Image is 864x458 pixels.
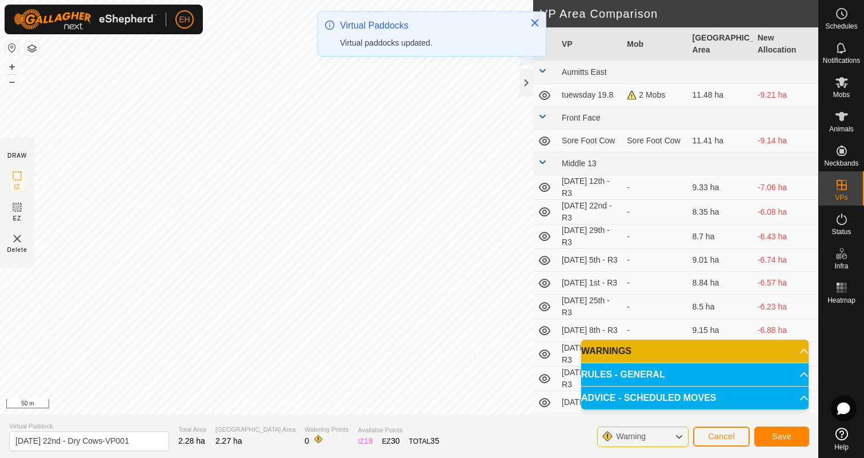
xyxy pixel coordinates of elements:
[688,200,753,224] td: 8.35 ha
[688,130,753,152] td: 11.41 ha
[627,231,683,243] div: -
[557,175,622,200] td: [DATE] 12th - R3
[827,297,855,304] span: Heatmap
[581,393,716,403] span: ADVICE - SCHEDULED MOVES
[179,14,190,26] span: EH
[5,41,19,55] button: Reset Map
[14,183,21,191] span: IZ
[14,9,157,30] img: Gallagher Logo
[557,200,622,224] td: [DATE] 22nd - R3
[753,295,818,319] td: -6.23 ha
[7,151,27,160] div: DRAW
[688,414,753,439] td: 8.45 ha
[753,272,818,295] td: -6.57 ha
[557,249,622,272] td: [DATE] 5th - R3
[753,130,818,152] td: -9.14 ha
[753,224,818,249] td: -6.43 ha
[627,135,683,147] div: Sore Foot Cow
[834,263,848,270] span: Infra
[557,342,622,367] td: [DATE] 23rd - R3
[382,435,400,447] div: EZ
[834,444,849,451] span: Help
[358,425,439,435] span: Available Points
[215,436,242,445] span: 2.27 ha
[753,175,818,200] td: -7.06 ha
[616,432,646,441] span: Warning
[831,228,851,235] span: Status
[754,427,809,447] button: Save
[5,60,19,74] button: +
[430,436,439,445] span: 35
[829,126,854,132] span: Animals
[627,182,683,194] div: -
[178,425,206,435] span: Total Area
[527,15,543,31] button: Close
[688,272,753,295] td: 8.84 ha
[824,160,858,167] span: Neckbands
[221,400,264,410] a: Privacy Policy
[627,254,683,266] div: -
[753,84,818,107] td: -9.21 ha
[688,249,753,272] td: 9.01 ha
[562,67,607,77] span: Aumitts East
[215,425,295,435] span: [GEOGRAPHIC_DATA] Area
[627,206,683,218] div: -
[557,130,622,152] td: Sore Foot Cow
[557,295,622,319] td: [DATE] 25th - R3
[688,84,753,107] td: 11.48 ha
[557,367,622,391] td: [DATE] 30th - R3
[581,340,809,363] p-accordion-header: WARNINGS
[622,27,687,61] th: Mob
[10,232,24,246] img: VP
[581,363,809,386] p-accordion-header: RULES - GENERAL
[409,435,439,447] div: TOTAL
[753,27,818,61] th: New Allocation
[753,200,818,224] td: -6.08 ha
[557,224,622,249] td: [DATE] 29th - R3
[688,175,753,200] td: 9.33 ha
[391,436,400,445] span: 30
[753,319,818,342] td: -6.88 ha
[13,214,22,223] span: EZ
[9,421,169,431] span: Virtual Paddock
[823,57,860,64] span: Notifications
[540,7,818,21] h2: VP Area Comparison
[581,370,665,379] span: RULES - GENERAL
[688,224,753,249] td: 8.7 ha
[835,194,847,201] span: VPs
[305,425,349,435] span: Watering Points
[688,27,753,61] th: [GEOGRAPHIC_DATA] Area
[5,75,19,89] button: –
[278,400,311,410] a: Contact Us
[557,272,622,295] td: [DATE] 1st - R3
[627,89,683,101] div: 2 Mobs
[708,432,735,441] span: Cancel
[627,277,683,289] div: -
[772,432,791,441] span: Save
[833,91,850,98] span: Mobs
[358,435,373,447] div: IZ
[688,295,753,319] td: 8.5 ha
[340,19,518,33] div: Virtual Paddocks
[627,301,683,313] div: -
[305,436,309,445] span: 0
[819,423,864,455] a: Help
[627,324,683,336] div: -
[562,113,601,122] span: Front Face
[825,23,857,30] span: Schedules
[557,391,622,414] td: [DATE] 6th - R3
[753,414,818,439] td: -6.18 ha
[364,436,373,445] span: 19
[557,84,622,107] td: tuewsday 19.8
[557,319,622,342] td: [DATE] 8th - R3
[557,414,622,439] td: [DATE] 24th - R3
[25,42,39,55] button: Map Layers
[693,427,750,447] button: Cancel
[753,249,818,272] td: -6.74 ha
[581,387,809,409] p-accordion-header: ADVICE - SCHEDULED MOVES
[340,37,518,49] div: Virtual paddocks updated.
[557,27,622,61] th: VP
[581,347,631,356] span: WARNINGS
[688,319,753,342] td: 9.15 ha
[7,246,27,254] span: Delete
